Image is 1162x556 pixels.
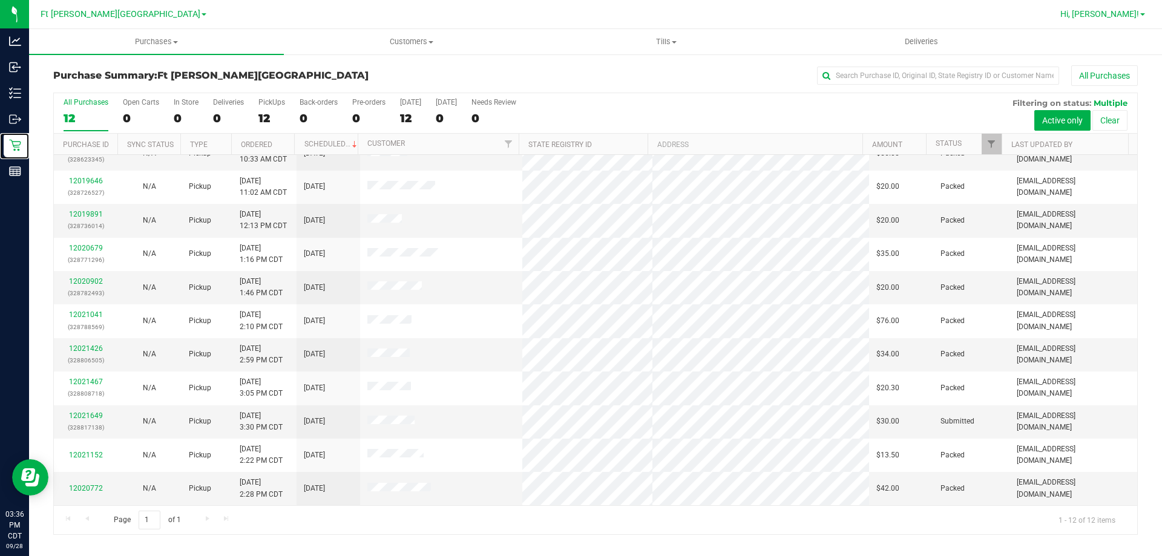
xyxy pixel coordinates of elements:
div: In Store [174,98,199,106]
span: $30.00 [876,416,899,427]
button: N/A [143,315,156,327]
div: 0 [352,111,386,125]
span: Packed [940,315,965,327]
span: Not Applicable [143,249,156,258]
span: [DATE] 1:16 PM CDT [240,243,283,266]
a: 12020902 [69,277,103,286]
span: [EMAIL_ADDRESS][DOMAIN_NAME] [1017,343,1130,366]
span: [DATE] 1:46 PM CDT [240,276,283,299]
span: [EMAIL_ADDRESS][DOMAIN_NAME] [1017,477,1130,500]
span: $20.00 [876,181,899,192]
span: Not Applicable [143,216,156,224]
div: 0 [471,111,516,125]
div: 12 [400,111,421,125]
span: $34.00 [876,348,899,360]
button: N/A [143,382,156,394]
span: [EMAIL_ADDRESS][DOMAIN_NAME] [1017,175,1130,198]
a: 12019891 [69,210,103,218]
a: Ordered [241,140,272,149]
span: Pickup [189,483,211,494]
span: $35.00 [876,248,899,260]
span: Multiple [1094,98,1128,108]
p: (328808718) [61,388,110,399]
span: [DATE] [304,315,325,327]
span: [DATE] 2:28 PM CDT [240,477,283,500]
span: Packed [940,382,965,394]
button: N/A [143,348,156,360]
span: $42.00 [876,483,899,494]
p: (328623345) [61,154,110,165]
a: Status [936,139,962,148]
span: [EMAIL_ADDRESS][DOMAIN_NAME] [1017,209,1130,232]
p: (328788569) [61,321,110,333]
span: Pickup [189,416,211,427]
th: Address [648,134,862,155]
span: Packed [940,348,965,360]
span: Not Applicable [143,283,156,292]
iframe: Resource center [12,459,48,495]
span: [DATE] 12:13 PM CDT [240,209,287,232]
div: 0 [436,111,457,125]
a: 12020772 [69,484,103,492]
div: [DATE] [436,98,457,106]
div: Pre-orders [352,98,386,106]
span: [DATE] [304,416,325,427]
span: $20.00 [876,282,899,293]
a: 12021426 [69,344,103,353]
span: Packed [940,248,965,260]
p: (328782493) [61,287,110,299]
button: N/A [143,181,156,192]
a: 12021467 [69,378,103,386]
div: Open Carts [123,98,159,106]
inline-svg: Retail [9,139,21,151]
span: Pickup [189,348,211,360]
div: Needs Review [471,98,516,106]
span: Not Applicable [143,316,156,325]
span: [DATE] [304,215,325,226]
button: N/A [143,248,156,260]
p: (328726527) [61,187,110,198]
button: N/A [143,416,156,427]
span: $76.00 [876,315,899,327]
span: [DATE] [304,282,325,293]
span: [DATE] [304,248,325,260]
span: [DATE] [304,382,325,394]
div: 0 [123,111,159,125]
a: 12021152 [69,451,103,459]
a: Last Updated By [1011,140,1072,149]
p: (328771296) [61,254,110,266]
a: Customers [284,29,539,54]
div: PickUps [258,98,285,106]
span: [DATE] [304,450,325,461]
a: Purchase ID [63,140,109,149]
button: Active only [1034,110,1091,131]
a: 12020679 [69,244,103,252]
a: Deliveries [794,29,1049,54]
div: All Purchases [64,98,108,106]
inline-svg: Analytics [9,35,21,47]
a: Purchases [29,29,284,54]
p: 09/28 [5,541,24,551]
span: Submitted [940,416,974,427]
button: N/A [143,450,156,461]
span: [EMAIL_ADDRESS][DOMAIN_NAME] [1017,376,1130,399]
span: Not Applicable [143,451,156,459]
a: 12021649 [69,411,103,420]
input: 1 [139,511,160,529]
span: Packed [940,282,965,293]
p: (328806505) [61,355,110,366]
span: Not Applicable [143,182,156,191]
a: Sync Status [127,140,174,149]
div: Back-orders [300,98,338,106]
span: Not Applicable [143,417,156,425]
span: [DATE] 3:30 PM CDT [240,410,283,433]
span: Customers [284,36,538,47]
span: Ft [PERSON_NAME][GEOGRAPHIC_DATA] [157,70,369,81]
span: Tills [539,36,793,47]
button: Clear [1092,110,1128,131]
div: Deliveries [213,98,244,106]
span: $20.00 [876,215,899,226]
span: [DATE] 11:02 AM CDT [240,175,287,198]
a: Customer [367,139,405,148]
a: Filter [982,134,1002,154]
